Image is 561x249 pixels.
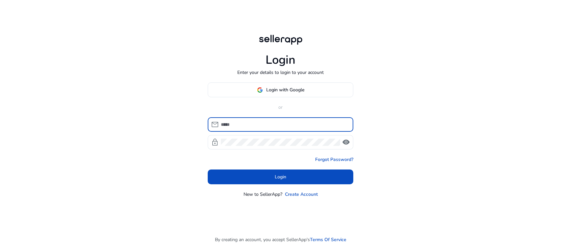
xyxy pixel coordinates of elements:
span: lock [211,138,219,146]
a: Terms Of Service [310,236,346,243]
button: Login with Google [208,82,353,97]
span: Login [275,173,286,180]
a: Create Account [285,191,318,198]
button: Login [208,170,353,184]
h1: Login [266,53,295,67]
p: New to SellerApp? [244,191,282,198]
span: mail [211,121,219,128]
p: or [208,104,353,111]
span: visibility [342,138,350,146]
a: Forgot Password? [315,156,353,163]
img: google-logo.svg [257,87,263,93]
span: Login with Google [266,86,304,93]
p: Enter your details to login to your account [237,69,324,76]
